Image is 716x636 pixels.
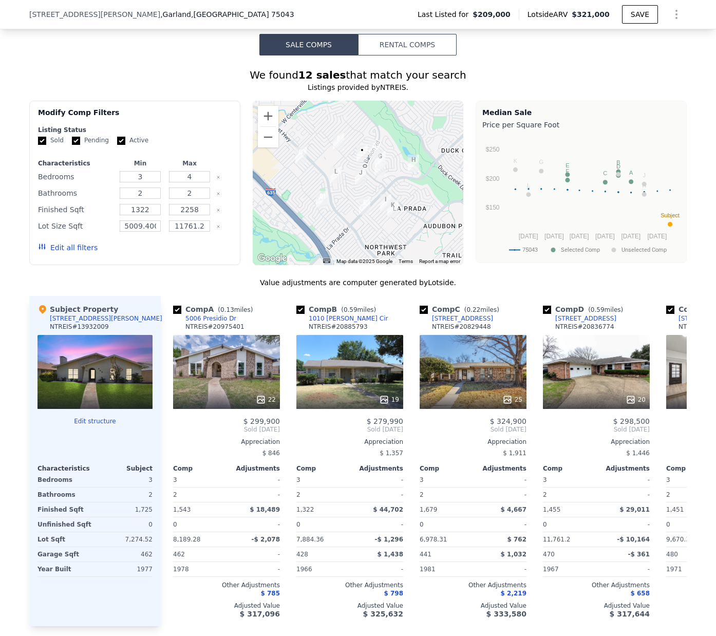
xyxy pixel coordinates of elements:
[482,132,680,260] svg: A chart.
[543,581,650,589] div: Other Adjustments
[617,536,650,543] span: -$ 10,164
[613,417,650,425] span: $ 298,500
[352,562,403,576] div: -
[486,204,500,211] text: $150
[490,417,526,425] span: $ 324,900
[543,551,555,558] span: 470
[566,168,570,174] text: F
[628,551,650,558] span: -$ 361
[595,233,615,240] text: [DATE]
[296,314,388,323] a: 1010 [PERSON_NAME] Cir
[420,304,503,314] div: Comp C
[629,170,633,176] text: A
[243,417,280,425] span: $ 299,900
[229,488,280,502] div: -
[418,9,473,20] span: Last Listed for
[38,219,114,233] div: Lot Size Sqft
[399,258,413,264] a: Terms (opens in new tab)
[72,137,80,145] input: Pending
[475,473,526,487] div: -
[384,590,403,597] span: $ 798
[408,155,419,172] div: 5113 Durango Dr
[543,425,650,434] span: Sold [DATE]
[38,242,98,253] button: Edit all filters
[475,562,526,576] div: -
[296,506,314,513] span: 1,322
[432,323,491,331] div: NTREIS # 20829448
[543,438,650,446] div: Appreciation
[630,590,650,597] span: $ 658
[543,464,596,473] div: Comp
[296,536,324,543] span: 7,884.36
[118,159,163,167] div: Min
[295,147,307,164] div: 1010 Brookshire Cir
[29,9,160,20] span: [STREET_ADDRESS][PERSON_NAME]
[250,506,280,513] span: $ 18,489
[97,473,153,487] div: 3
[369,140,380,158] div: 5006 Presidio Dr
[666,506,684,513] span: 1,451
[216,225,220,229] button: Clear
[117,137,125,145] input: Active
[380,450,403,457] span: $ 1,357
[661,212,680,218] text: Subject
[256,395,276,405] div: 22
[598,488,650,502] div: -
[432,314,493,323] div: [STREET_ADDRESS]
[38,202,114,217] div: Finished Sqft
[29,68,687,82] div: We found that match your search
[666,4,687,25] button: Show Options
[316,191,327,209] div: 914 Greenbriar Dr
[37,417,153,425] button: Edit structure
[473,9,511,20] span: $209,000
[336,258,392,264] span: Map data ©2025 Google
[173,314,236,323] a: 5006 Presidio Dr
[367,417,403,425] span: $ 279,990
[97,517,153,532] div: 0
[378,551,403,558] span: $ 1,438
[29,82,687,92] div: Listings provided by NTREIS .
[38,170,114,184] div: Bedrooms
[621,247,667,253] text: Unselected Comp
[352,488,403,502] div: -
[37,488,93,502] div: Bathrooms
[298,69,346,81] strong: 12 sales
[296,521,300,528] span: 0
[227,464,280,473] div: Adjustments
[160,9,294,20] span: , Garland
[37,517,93,532] div: Unfinished Sqft
[486,610,526,618] span: $ 333,580
[167,159,212,167] div: Max
[420,521,424,528] span: 0
[475,517,526,532] div: -
[37,547,93,562] div: Garage Sqft
[543,506,560,513] span: 1,455
[97,502,153,517] div: 1,725
[482,107,680,118] div: Median Sale
[296,476,300,483] span: 3
[37,304,118,314] div: Subject Property
[262,450,280,457] span: $ 846
[475,488,526,502] div: -
[173,488,224,502] div: 2
[344,306,357,313] span: 0.59
[191,10,294,18] span: , [GEOGRAPHIC_DATA] 75043
[296,488,348,502] div: 2
[555,323,614,331] div: NTREIS # 20836774
[419,258,460,264] a: Report a map error
[420,536,447,543] span: 6,978.31
[309,323,368,331] div: NTREIS # 20885793
[555,314,616,323] div: [STREET_ADDRESS]
[617,162,619,169] text: I
[296,562,348,576] div: 1966
[296,602,403,610] div: Adjusted Value
[97,532,153,547] div: 7,274.52
[460,306,503,313] span: ( miles)
[173,536,200,543] span: 8,189.28
[379,395,399,405] div: 19
[501,551,526,558] span: $ 1,032
[666,476,670,483] span: 3
[37,562,93,576] div: Year Built
[29,277,687,288] div: Value adjustments are computer generated by Lotside .
[666,551,678,558] span: 480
